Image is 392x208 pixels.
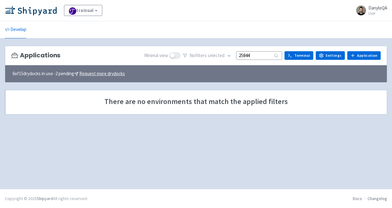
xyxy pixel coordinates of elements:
span: Minimal view [144,52,168,59]
a: trainual [64,5,102,16]
span: 6 of 15 drydocks in use - 2 pending [13,70,125,77]
a: Settings [316,51,345,60]
a: DanyloQA User [352,6,387,15]
div: Copyright © 2025 All rights reserved. [5,195,88,202]
a: Develop [5,21,26,38]
span: selected [208,52,224,58]
img: Shipyard logo [5,6,57,15]
span: No filter s [190,52,224,59]
span: There are no environments that match the applied filters [13,98,379,106]
a: Application [347,51,381,60]
a: Terminal [285,51,313,60]
input: Search... [236,51,282,60]
a: Docs [353,196,362,201]
u: Request more drydocks [79,71,125,76]
a: Shipyard [37,196,53,201]
span: DanyloQA [368,5,387,11]
small: User [368,11,387,15]
a: Changelog [367,196,387,201]
h3: Applications [11,52,60,59]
